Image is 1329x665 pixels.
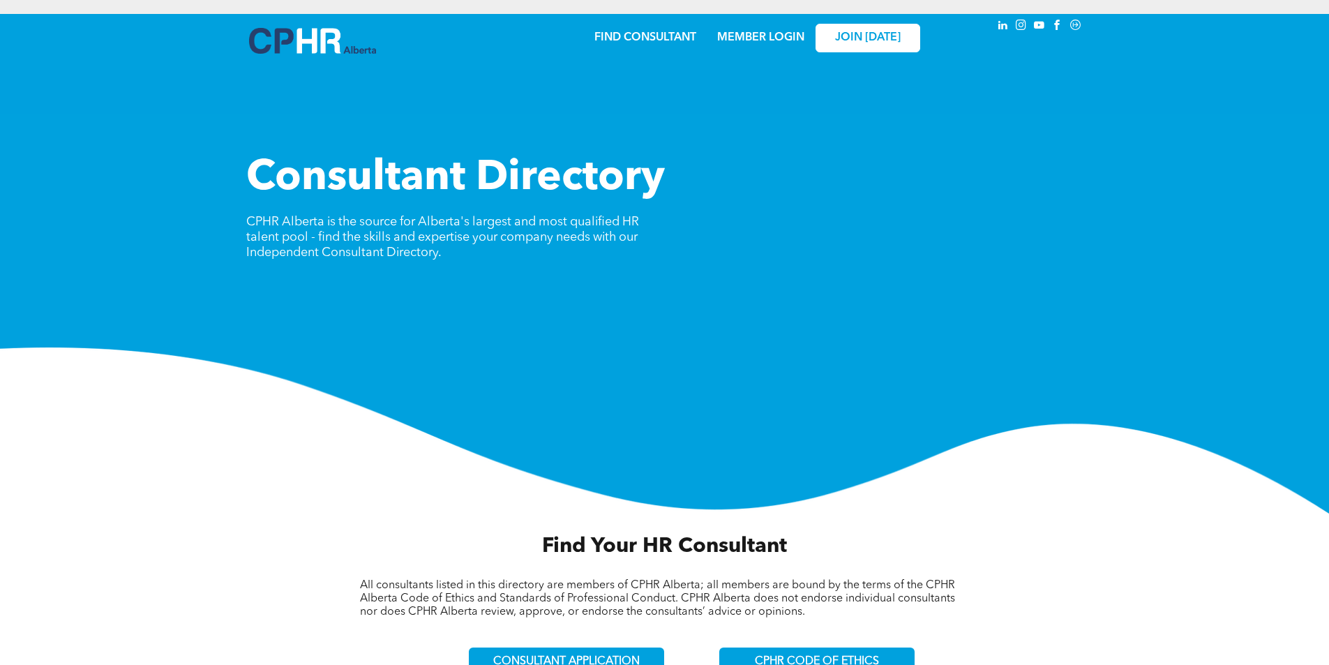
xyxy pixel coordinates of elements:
span: Consultant Directory [246,158,665,200]
a: MEMBER LOGIN [717,32,804,43]
span: JOIN [DATE] [835,31,901,45]
a: youtube [1032,17,1047,36]
a: instagram [1014,17,1029,36]
a: FIND CONSULTANT [594,32,696,43]
a: facebook [1050,17,1065,36]
a: JOIN [DATE] [816,24,920,52]
span: Find Your HR Consultant [542,536,787,557]
a: Social network [1068,17,1083,36]
a: linkedin [996,17,1011,36]
span: CPHR Alberta is the source for Alberta's largest and most qualified HR talent pool - find the ski... [246,216,639,259]
img: A blue and white logo for cp alberta [249,28,376,54]
span: All consultants listed in this directory are members of CPHR Alberta; all members are bound by th... [360,580,955,618]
